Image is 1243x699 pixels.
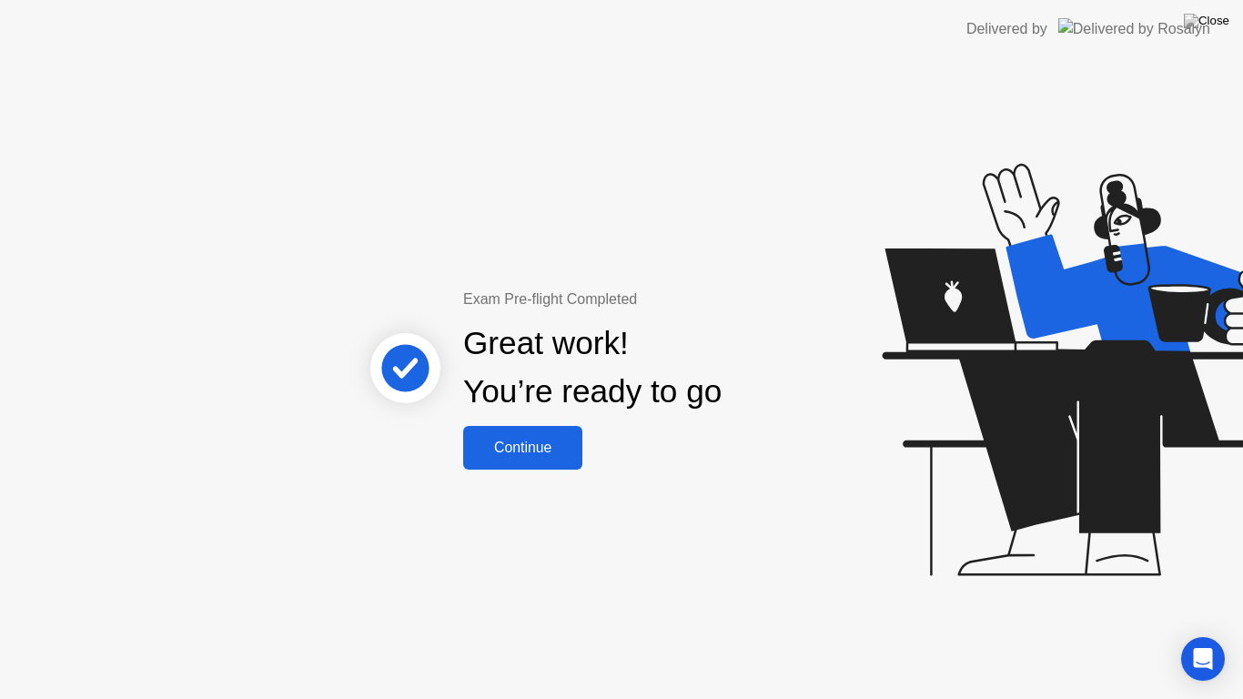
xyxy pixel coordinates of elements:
[463,289,839,310] div: Exam Pre-flight Completed
[1184,14,1229,28] img: Close
[1058,18,1210,39] img: Delivered by Rosalyn
[463,319,722,416] div: Great work! You’re ready to go
[469,440,577,456] div: Continue
[966,18,1047,40] div: Delivered by
[1181,637,1225,681] div: Open Intercom Messenger
[463,426,582,470] button: Continue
